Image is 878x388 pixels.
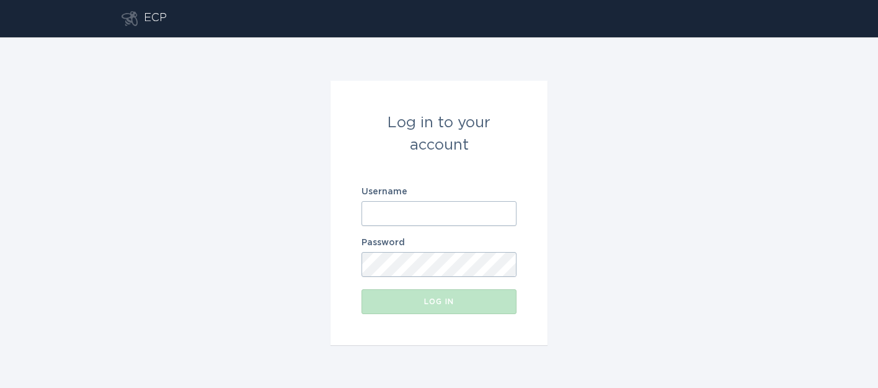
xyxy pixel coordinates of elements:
[144,11,167,26] div: ECP
[368,298,510,305] div: Log in
[361,187,517,196] label: Username
[361,112,517,156] div: Log in to your account
[361,238,517,247] label: Password
[361,289,517,314] button: Log in
[122,11,138,26] button: Go to dashboard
